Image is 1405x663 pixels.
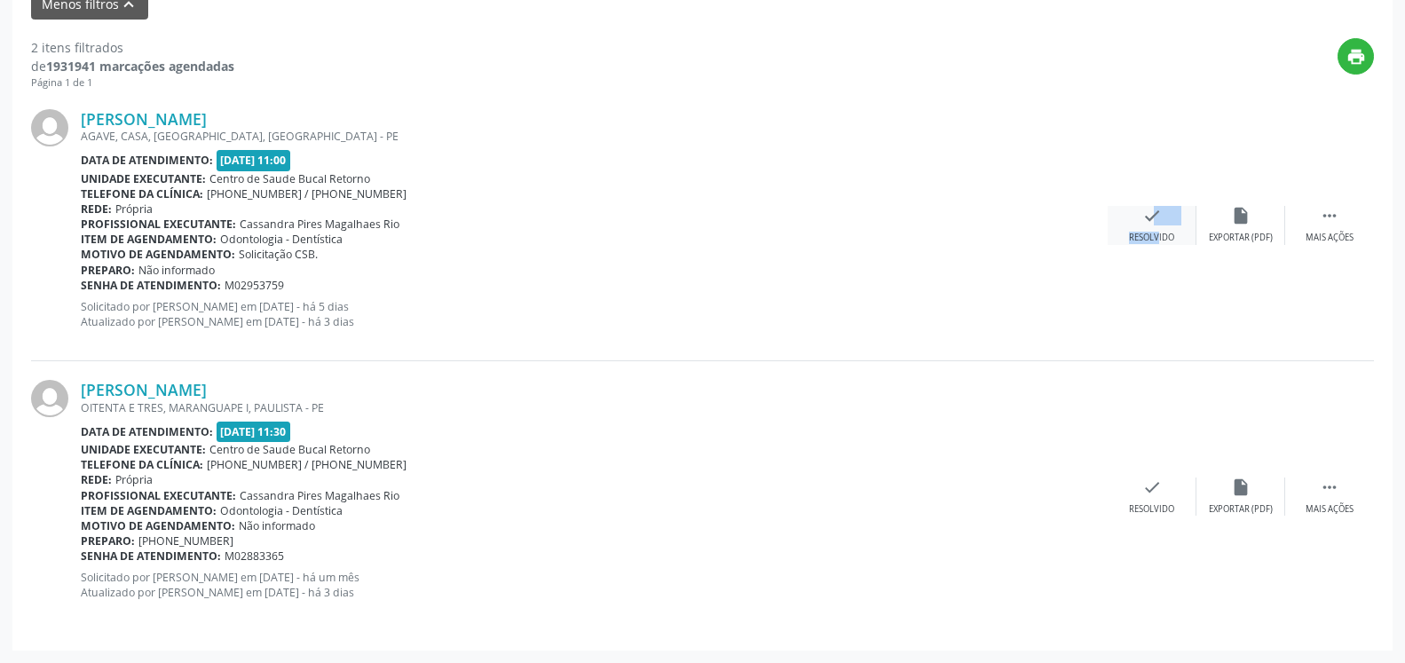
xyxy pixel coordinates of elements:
[1320,206,1339,225] i: 
[81,518,235,533] b: Motivo de agendamento:
[239,518,315,533] span: Não informado
[81,247,235,262] b: Motivo de agendamento:
[81,186,203,201] b: Telefone da clínica:
[1231,478,1251,497] i: insert_drive_file
[81,153,213,168] b: Data de atendimento:
[1306,503,1354,516] div: Mais ações
[81,171,206,186] b: Unidade executante:
[207,457,407,472] span: [PHONE_NUMBER] / [PHONE_NUMBER]
[81,232,217,247] b: Item de agendamento:
[31,75,234,91] div: Página 1 de 1
[81,472,112,487] b: Rede:
[81,380,207,399] a: [PERSON_NAME]
[239,247,318,262] span: Solicitação CSB.
[81,263,135,278] b: Preparo:
[81,533,135,549] b: Preparo:
[225,549,284,564] span: M02883365
[81,400,1108,415] div: OITENTA E TRES, MARANGUAPE I, PAULISTA - PE
[220,232,343,247] span: Odontologia - Dentística
[1320,478,1339,497] i: 
[1338,38,1374,75] button: print
[81,503,217,518] b: Item de agendamento:
[81,129,1108,144] div: AGAVE, CASA, [GEOGRAPHIC_DATA], [GEOGRAPHIC_DATA] - PE
[31,380,68,417] img: img
[81,424,213,439] b: Data de atendimento:
[31,57,234,75] div: de
[115,201,153,217] span: Própria
[81,442,206,457] b: Unidade executante:
[1209,503,1273,516] div: Exportar (PDF)
[81,570,1108,600] p: Solicitado por [PERSON_NAME] em [DATE] - há um mês Atualizado por [PERSON_NAME] em [DATE] - há 3 ...
[1231,206,1251,225] i: insert_drive_file
[81,549,221,564] b: Senha de atendimento:
[31,38,234,57] div: 2 itens filtrados
[115,472,153,487] span: Própria
[81,299,1108,329] p: Solicitado por [PERSON_NAME] em [DATE] - há 5 dias Atualizado por [PERSON_NAME] em [DATE] - há 3 ...
[1209,232,1273,244] div: Exportar (PDF)
[217,422,291,442] span: [DATE] 11:30
[220,503,343,518] span: Odontologia - Dentística
[138,263,215,278] span: Não informado
[81,278,221,293] b: Senha de atendimento:
[81,201,112,217] b: Rede:
[81,217,236,232] b: Profissional executante:
[1129,232,1174,244] div: Resolvido
[1129,503,1174,516] div: Resolvido
[1306,232,1354,244] div: Mais ações
[225,278,284,293] span: M02953759
[1142,478,1162,497] i: check
[209,171,370,186] span: Centro de Saude Bucal Retorno
[46,58,234,75] strong: 1931941 marcações agendadas
[138,533,233,549] span: [PHONE_NUMBER]
[81,109,207,129] a: [PERSON_NAME]
[207,186,407,201] span: [PHONE_NUMBER] / [PHONE_NUMBER]
[1142,206,1162,225] i: check
[240,217,399,232] span: Cassandra Pires Magalhaes Rio
[81,457,203,472] b: Telefone da clínica:
[31,109,68,146] img: img
[217,150,291,170] span: [DATE] 11:00
[240,488,399,503] span: Cassandra Pires Magalhaes Rio
[81,488,236,503] b: Profissional executante:
[209,442,370,457] span: Centro de Saude Bucal Retorno
[1346,47,1366,67] i: print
